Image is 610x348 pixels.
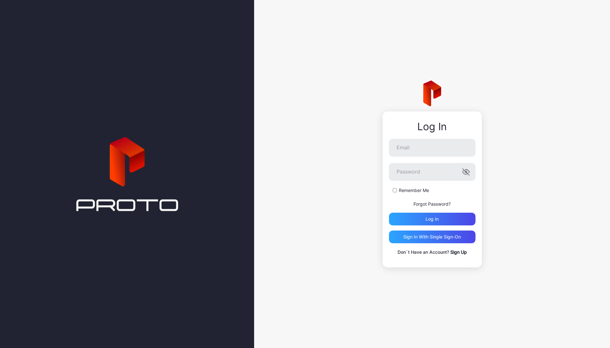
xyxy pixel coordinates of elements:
[462,168,470,176] button: Password
[389,248,475,256] p: Don`t Have an Account?
[399,187,429,194] label: Remember Me
[389,139,475,157] input: Email
[389,163,475,181] input: Password
[450,249,467,255] a: Sign Up
[426,217,439,222] div: Log in
[389,231,475,243] button: Sign in With Single Sign-On
[389,121,475,132] div: Log In
[413,201,451,207] a: Forgot Password?
[389,213,475,225] button: Log in
[403,234,461,239] div: Sign in With Single Sign-On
